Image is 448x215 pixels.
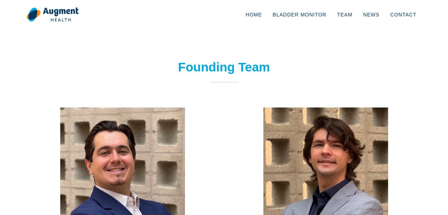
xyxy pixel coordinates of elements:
[267,3,332,26] a: Bladder Monitor
[128,60,320,75] h2: Founding Team
[358,3,385,26] a: News
[332,3,358,26] a: Team
[240,3,267,26] a: Home
[26,7,79,22] img: logo
[385,3,422,26] a: Contact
